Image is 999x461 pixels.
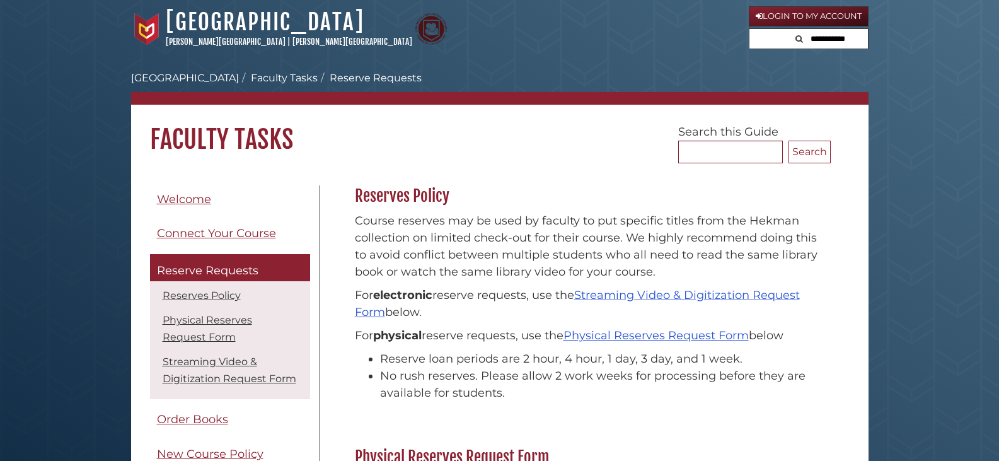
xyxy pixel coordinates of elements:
[287,37,291,47] span: |
[749,6,869,26] a: Login to My Account
[349,186,831,206] h2: Reserves Policy
[131,72,239,84] a: [GEOGRAPHIC_DATA]
[415,13,447,45] img: Calvin Theological Seminary
[355,327,824,344] p: For reserve requests, use the below
[131,105,869,155] h1: Faculty Tasks
[795,35,803,43] i: Search
[131,71,869,105] nav: breadcrumb
[292,37,412,47] a: [PERSON_NAME][GEOGRAPHIC_DATA]
[163,314,252,343] a: Physical Reserves Request Form
[355,287,824,321] p: For reserve requests, use the below.
[380,351,824,368] li: Reserve loan periods are 2 hour, 4 hour, 1 day, 3 day, and 1 week.
[318,71,422,86] li: Reserve Requests
[150,219,310,248] a: Connect Your Course
[150,254,310,282] a: Reserve Requests
[157,192,211,206] span: Welcome
[355,213,824,281] p: Course reserves may be used by faculty to put specific titles from the Hekman collection on limit...
[163,356,296,385] a: Streaming Video & Digitization Request Form
[563,329,749,342] a: Physical Reserves Request Form
[157,412,228,426] span: Order Books
[150,406,310,434] a: Order Books
[251,72,318,84] a: Faculty Tasks
[150,185,310,214] a: Welcome
[380,368,824,402] li: No rush reserves. Please allow 2 work weeks for processing before they are available for students.
[788,141,831,163] button: Search
[373,329,422,342] strong: physical
[157,447,263,461] span: New Course Policy
[157,264,258,277] span: Reserve Requests
[792,29,807,46] button: Search
[166,8,364,36] a: [GEOGRAPHIC_DATA]
[355,288,800,319] a: Streaming Video & Digitization Request Form
[166,37,286,47] a: [PERSON_NAME][GEOGRAPHIC_DATA]
[373,288,432,302] strong: electronic
[157,226,276,240] span: Connect Your Course
[131,13,163,45] img: Calvin University
[163,289,241,301] a: Reserves Policy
